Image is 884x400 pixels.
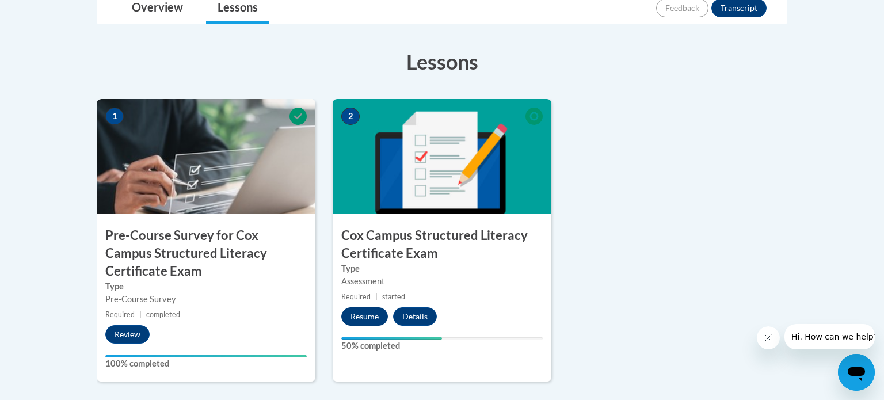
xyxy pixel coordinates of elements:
[838,354,875,391] iframe: Button to launch messaging window
[333,99,551,214] img: Course Image
[382,292,405,301] span: started
[105,325,150,344] button: Review
[341,262,543,275] label: Type
[97,47,787,76] h3: Lessons
[105,108,124,125] span: 1
[393,307,437,326] button: Details
[146,310,180,319] span: completed
[341,337,442,340] div: Your progress
[105,293,307,306] div: Pre-Course Survey
[105,310,135,319] span: Required
[341,340,543,352] label: 50% completed
[139,310,142,319] span: |
[757,326,780,349] iframe: Close message
[341,292,371,301] span: Required
[375,292,378,301] span: |
[97,227,315,280] h3: Pre-Course Survey for Cox Campus Structured Literacy Certificate Exam
[784,324,875,349] iframe: Message from company
[7,8,93,17] span: Hi. How can we help?
[341,108,360,125] span: 2
[97,99,315,214] img: Course Image
[341,275,543,288] div: Assessment
[105,355,307,357] div: Your progress
[105,357,307,370] label: 100% completed
[105,280,307,293] label: Type
[333,227,551,262] h3: Cox Campus Structured Literacy Certificate Exam
[341,307,388,326] button: Resume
